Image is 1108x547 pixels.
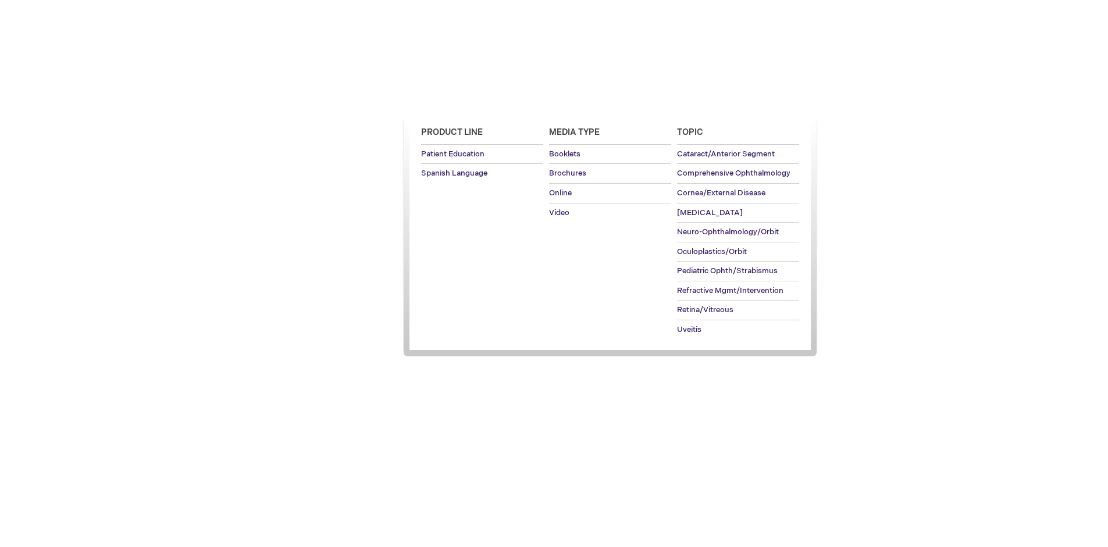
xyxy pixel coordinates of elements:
span: Retina/Vitreous [677,305,733,314]
span: Pediatric Ophth/Strabismus [677,266,778,276]
span: Cataract/Anterior Segment [677,149,775,159]
span: Spanish Language [421,169,487,178]
span: Patient Education [421,149,484,159]
span: Brochures [549,169,586,178]
span: Topic [677,127,703,137]
span: Neuro-Ophthalmology/Orbit [677,227,779,237]
span: Booklets [549,149,580,159]
span: Uveitis [677,325,701,334]
span: Oculoplastics/Orbit [677,247,747,256]
span: Product Line [421,127,483,137]
span: [MEDICAL_DATA] [677,208,743,217]
span: Online [549,188,572,198]
span: Cornea/External Disease [677,188,765,198]
span: Media Type [549,127,600,137]
span: Refractive Mgmt/Intervention [677,286,783,295]
span: Comprehensive Ophthalmology [677,169,790,178]
span: Video [549,208,569,217]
